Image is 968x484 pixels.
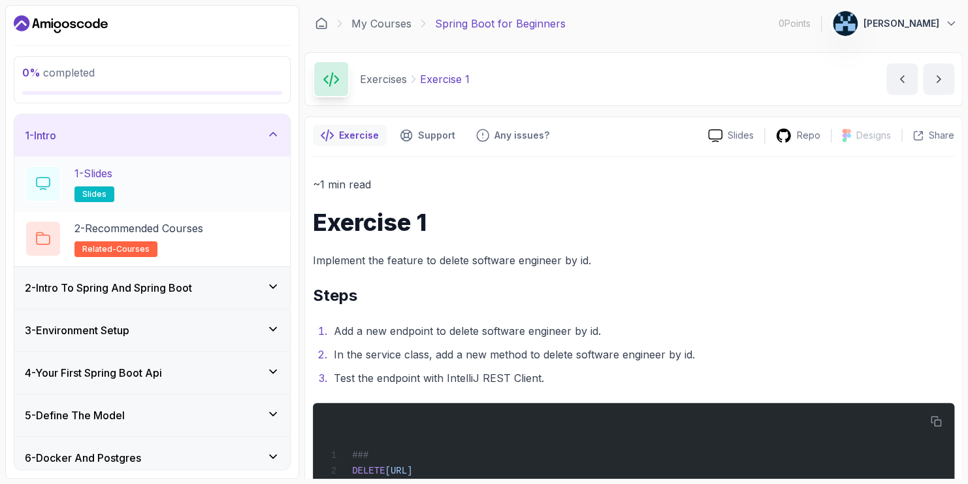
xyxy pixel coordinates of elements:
[313,125,387,146] button: notes button
[315,17,328,30] a: Dashboard
[313,251,954,269] p: Implement the feature to delete software engineer by id.
[779,17,811,30] p: 0 Points
[14,267,290,309] button: 2-Intro To Spring And Spring Boot
[765,128,831,144] a: Repo
[929,129,954,142] p: Share
[339,129,379,142] p: Exercise
[392,125,463,146] button: Support button
[82,244,150,254] span: related-courses
[435,16,566,31] p: Spring Boot for Beginners
[25,220,280,257] button: 2-Recommended Coursesrelated-courses
[352,450,368,460] span: ###
[923,63,954,95] button: next content
[352,466,385,476] span: DELETE
[418,129,455,142] p: Support
[886,63,918,95] button: previous content
[385,466,412,476] span: [URL]
[313,175,954,194] p: ~1 min read
[74,220,203,236] p: 2 - Recommended Courses
[313,285,954,306] h2: Steps
[14,309,290,351] button: 3-Environment Setup
[797,129,820,142] p: Repo
[25,322,129,338] h3: 3 - Environment Setup
[82,189,106,199] span: slides
[351,16,411,31] a: My Courses
[25,128,56,143] h3: 1 - Intro
[14,394,290,436] button: 5-Define The Model
[330,322,954,340] li: Add a new endpoint to delete software engineer by id.
[25,165,280,202] button: 1-Slidesslides
[25,407,125,423] h3: 5 - Define The Model
[25,365,162,381] h3: 4 - Your First Spring Boot Api
[14,437,290,479] button: 6-Docker And Postgres
[14,352,290,394] button: 4-Your First Spring Boot Api
[468,125,557,146] button: Feedback button
[698,129,764,143] a: Slides
[360,71,407,87] p: Exercises
[14,114,290,156] button: 1-Intro
[832,10,958,37] button: user profile image[PERSON_NAME]
[833,11,858,36] img: user profile image
[25,450,141,466] h3: 6 - Docker And Postgres
[901,129,954,142] button: Share
[330,345,954,364] li: In the service class, add a new method to delete software engineer by id.
[14,14,108,35] a: Dashboard
[313,209,954,235] h1: Exercise 1
[728,129,754,142] p: Slides
[22,66,95,79] span: completed
[420,71,470,87] p: Exercise 1
[330,369,954,387] li: Test the endpoint with IntelliJ REST Client.
[856,129,891,142] p: Designs
[494,129,549,142] p: Any issues?
[863,17,939,30] p: [PERSON_NAME]
[25,280,192,296] h3: 2 - Intro To Spring And Spring Boot
[74,165,112,181] p: 1 - Slides
[22,66,40,79] span: 0 %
